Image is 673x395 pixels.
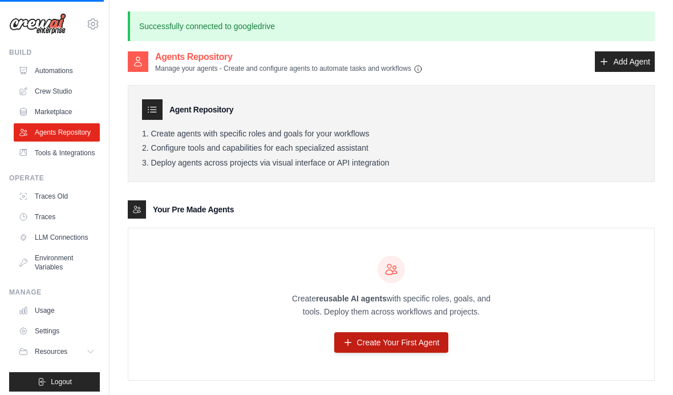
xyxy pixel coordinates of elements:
[14,342,100,361] button: Resources
[142,129,640,139] li: Create agents with specific roles and goals for your workflows
[142,158,640,168] li: Deploy agents across projects via visual interface or API integration
[169,104,233,115] h3: Agent Repository
[9,174,100,183] div: Operate
[316,294,387,303] strong: reusable AI agents
[9,48,100,57] div: Build
[14,123,100,142] a: Agents Repository
[35,347,67,356] span: Resources
[142,143,640,154] li: Configure tools and capabilities for each specialized assistant
[14,301,100,320] a: Usage
[14,208,100,226] a: Traces
[14,144,100,162] a: Tools & Integrations
[14,228,100,247] a: LLM Connections
[155,50,423,64] h2: Agents Repository
[334,332,449,353] a: Create Your First Agent
[9,13,66,35] img: Logo
[14,249,100,276] a: Environment Variables
[155,64,423,74] p: Manage your agents - Create and configure agents to automate tasks and workflows
[9,288,100,297] div: Manage
[14,62,100,80] a: Automations
[14,187,100,205] a: Traces Old
[595,51,655,72] a: Add Agent
[14,82,100,100] a: Crew Studio
[153,204,234,215] h3: Your Pre Made Agents
[128,11,655,41] p: Successfully connected to googledrive
[14,322,100,340] a: Settings
[14,103,100,121] a: Marketplace
[282,292,501,319] p: Create with specific roles, goals, and tools. Deploy them across workflows and projects.
[51,377,72,386] span: Logout
[9,372,100,392] button: Logout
